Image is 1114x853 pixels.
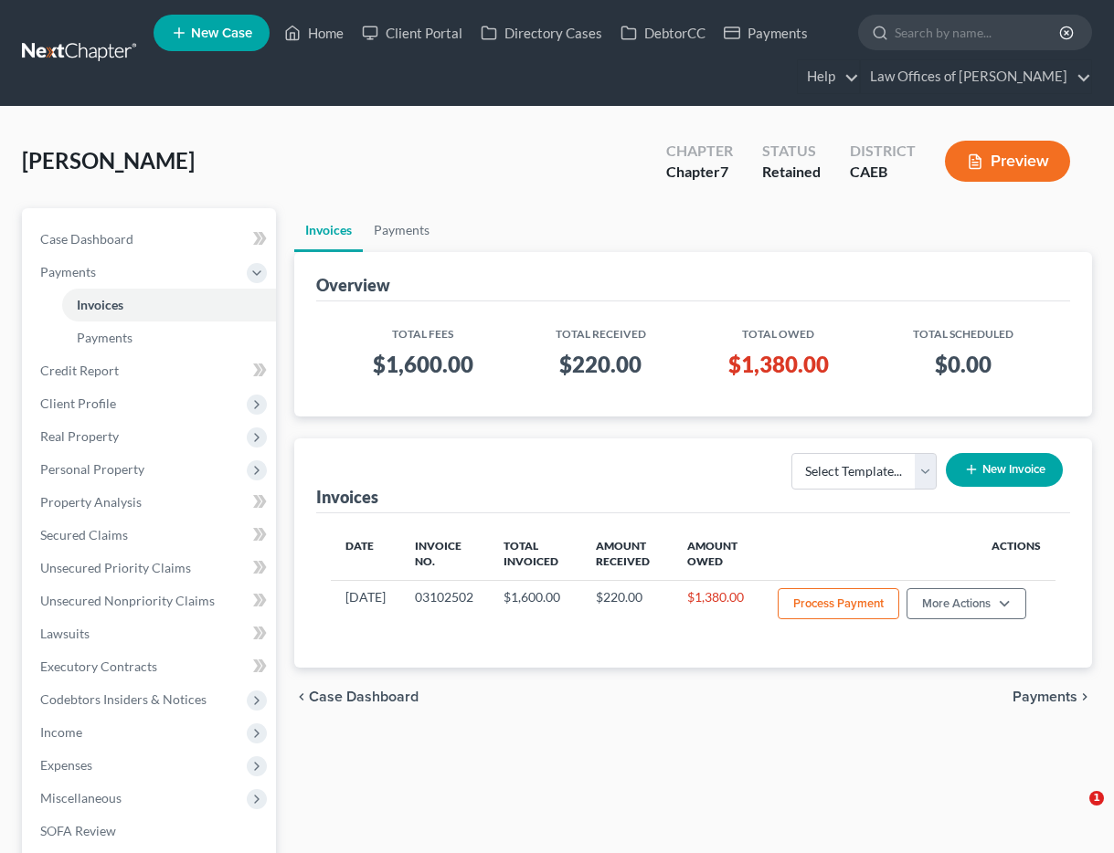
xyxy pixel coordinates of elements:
span: Executory Contracts [40,658,157,674]
span: Lawsuits [40,626,90,641]
span: 1 [1089,791,1104,806]
a: Property Analysis [26,486,276,519]
button: chevron_left Case Dashboard [294,690,419,704]
iframe: Intercom live chat [1052,791,1096,835]
span: Payments [40,264,96,279]
div: CAEB [850,162,916,183]
span: 7 [720,163,728,180]
a: Credit Report [26,354,276,387]
div: Status [762,141,821,162]
a: Payments [363,208,440,252]
button: Process Payment [778,588,899,619]
a: Secured Claims [26,519,276,552]
div: Retained [762,162,821,183]
span: Unsecured Nonpriority Claims [40,593,215,608]
td: $1,380.00 [673,580,763,631]
a: Client Portal [353,16,472,49]
span: Codebtors Insiders & Notices [40,691,207,707]
a: Case Dashboard [26,223,276,256]
th: Invoice No. [400,528,490,581]
th: Actions [763,528,1056,581]
td: $1,600.00 [489,580,580,631]
a: Help [798,60,859,93]
span: Credit Report [40,363,119,378]
span: SOFA Review [40,823,116,838]
th: Amount Received [581,528,673,581]
td: 03102502 [400,580,490,631]
a: Payments [715,16,817,49]
td: [DATE] [331,580,400,631]
button: New Invoice [946,453,1063,487]
h3: $1,600.00 [345,350,501,379]
th: Amount Owed [673,528,763,581]
span: Client Profile [40,395,116,411]
button: More Actions [907,588,1026,619]
a: DebtorCC [611,16,715,49]
i: chevron_left [294,690,309,704]
span: Payments [77,330,133,345]
a: SOFA Review [26,815,276,848]
th: Total Scheduled [871,316,1056,342]
i: chevron_right [1077,690,1092,704]
span: Property Analysis [40,494,142,510]
button: Payments chevron_right [1013,690,1092,704]
div: Chapter [666,162,733,183]
span: [PERSON_NAME] [22,147,195,174]
span: Unsecured Priority Claims [40,560,191,575]
a: Payments [62,321,276,354]
div: Overview [316,274,390,296]
span: Payments [1013,690,1077,704]
span: Income [40,724,82,740]
a: Invoices [62,289,276,321]
span: Secured Claims [40,527,128,542]
div: District [850,141,916,162]
span: Invoices [77,297,123,312]
span: Real Property [40,428,119,444]
div: Chapter [666,141,733,162]
span: Expenses [40,757,92,773]
span: Case Dashboard [40,231,133,247]
a: Invoices [294,208,363,252]
a: Executory Contracts [26,650,276,683]
a: Unsecured Priority Claims [26,552,276,584]
a: Directory Cases [472,16,611,49]
a: Law Offices of [PERSON_NAME] [861,60,1091,93]
h3: $0.00 [886,350,1041,379]
h3: $220.00 [530,350,672,379]
a: Lawsuits [26,617,276,650]
span: New Case [191,26,252,40]
button: Preview [945,141,1070,182]
th: Total Fees [331,316,515,342]
th: Date [331,528,400,581]
a: Home [275,16,353,49]
th: Total Invoiced [489,528,580,581]
a: Unsecured Nonpriority Claims [26,584,276,617]
h3: $1,380.00 [701,350,856,379]
span: Personal Property [40,461,144,477]
th: Total Owed [686,316,871,342]
input: Search by name... [895,16,1062,49]
th: Total Received [515,316,686,342]
div: Invoices [316,486,378,508]
td: $220.00 [581,580,673,631]
span: Miscellaneous [40,790,122,806]
span: Case Dashboard [309,690,419,704]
